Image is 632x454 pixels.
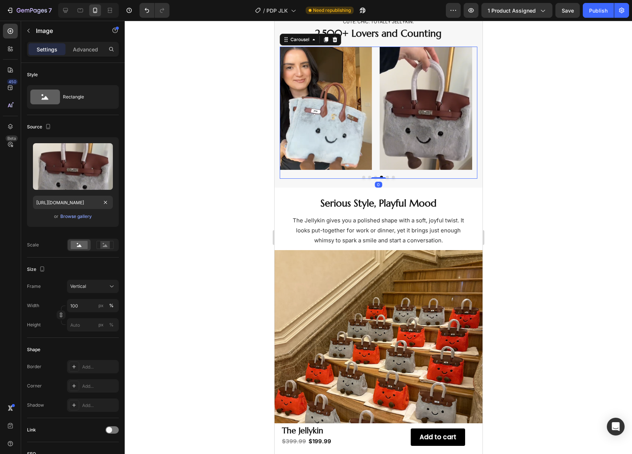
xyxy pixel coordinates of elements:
p: Settings [37,46,57,53]
label: Frame [27,283,41,290]
div: px [98,322,104,328]
button: Browse gallery [60,213,92,220]
button: % [97,320,105,329]
h2: 2,500+ Lovers and Counting [10,6,198,20]
button: Publish [583,3,614,18]
div: Style [27,71,38,78]
div: 450 [7,79,18,85]
button: Dot [94,155,97,158]
iframe: Design area [275,21,483,454]
div: px [98,302,104,309]
button: 7 [3,3,55,18]
span: / [263,7,265,14]
img: 23_0ffa3d69-f305-4d58-8931-bf0b3caeec1d.png [105,26,197,149]
input: px% [67,299,119,312]
div: Corner [27,383,42,389]
div: Add... [82,364,117,370]
div: Publish [589,7,608,14]
button: Vertical [67,280,119,293]
div: Source [27,122,53,132]
button: 1 product assigned [481,3,552,18]
div: 0 [100,161,108,167]
div: Add... [82,383,117,390]
span: PDP JLK [266,7,288,14]
input: px% [67,318,119,332]
h2: Serious Style, Playful Mood [10,176,198,190]
button: Dot [111,155,114,158]
div: Shadow [27,402,44,408]
div: Border [27,363,41,370]
div: Rectangle [63,88,108,105]
button: Dot [88,155,91,158]
button: px [107,320,116,329]
span: or [54,212,58,221]
button: % [97,301,105,310]
div: Scale [27,242,39,248]
div: Size [27,265,47,275]
p: 7 [48,6,52,15]
label: Width [27,302,39,309]
input: https://example.com/image.jpg [33,196,113,209]
div: Add... [82,402,117,409]
div: % [109,322,114,328]
p: The Jellykin gives you a polished shape with a soft, joyful twist. It looks put-together for work... [11,195,197,225]
span: Vertical [70,283,86,290]
button: Dot [100,155,102,158]
button: Dot [117,155,120,158]
button: Save [555,3,580,18]
div: Undo/Redo [139,3,169,18]
div: Link [27,427,36,433]
div: Shape [27,346,40,353]
span: 1 product assigned [488,7,536,14]
div: Beta [6,135,18,141]
div: Open Intercom Messenger [607,418,625,435]
div: % [109,302,114,309]
button: Dot [105,155,108,158]
img: preview-image [33,143,113,190]
div: Carousel [14,16,36,22]
button: px [107,301,116,310]
span: Need republishing [313,7,351,14]
p: Advanced [73,46,98,53]
p: Image [36,26,99,35]
span: Save [562,7,574,14]
img: 22_0cc64711-7ce8-44bf-a3c1-489a89821bac.png [5,26,97,149]
label: Height [27,322,41,328]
